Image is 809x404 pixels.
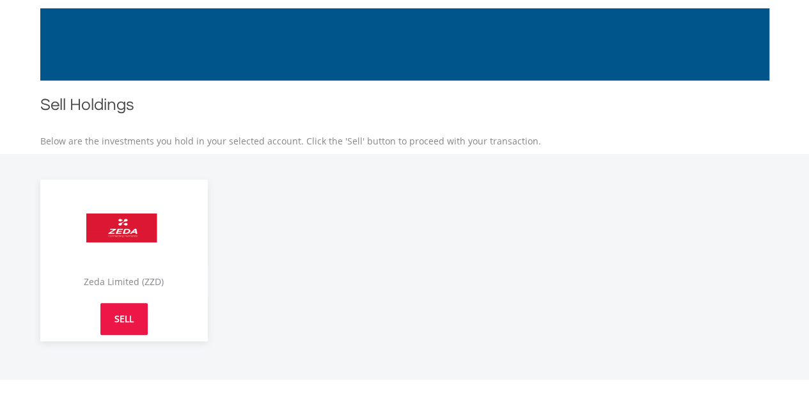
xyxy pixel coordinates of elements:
[40,93,769,122] h1: Sell Holdings
[40,135,769,148] p: Below are the investments you hold in your selected account. Click the 'Sell' button to proceed w...
[76,192,172,267] img: EQU.ZA.ZZD.png
[40,8,769,81] img: EasyMortage Promotion Banner
[84,276,164,288] span: Zeda Limited (ZZD)
[100,303,148,335] a: SELL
